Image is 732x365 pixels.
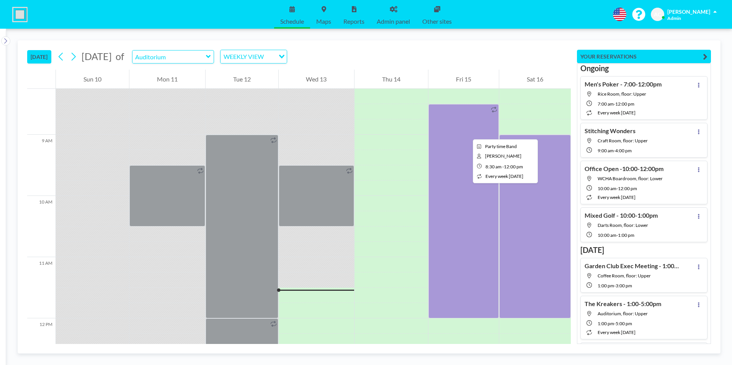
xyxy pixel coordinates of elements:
[598,273,651,279] span: Coffee Room, floor: Upper
[614,321,616,326] span: -
[27,257,56,318] div: 11 AM
[129,70,205,89] div: Mon 11
[27,50,51,64] button: [DATE]
[615,101,634,107] span: 12:00 PM
[585,80,662,88] h4: Men's Poker - 7:00-12:00pm
[598,110,636,116] span: every week [DATE]
[598,222,648,228] span: Darts Room, floor: Lower
[316,18,331,24] span: Maps
[598,186,616,191] span: 10:00 AM
[132,51,206,63] input: Auditorium
[618,186,637,191] span: 12:00 PM
[266,52,274,62] input: Search for option
[580,245,707,255] h3: [DATE]
[499,70,571,89] div: Sat 16
[280,18,304,24] span: Schedule
[27,196,56,257] div: 10 AM
[618,232,634,238] span: 1:00 PM
[598,329,636,335] span: every week [DATE]
[585,127,636,135] h4: Stitching Wonders
[667,8,710,15] span: [PERSON_NAME]
[82,51,112,62] span: [DATE]
[598,176,663,181] span: WCHA Boardroom, floor: Lower
[428,70,499,89] div: Fri 15
[355,70,428,89] div: Thu 14
[616,186,618,191] span: -
[598,148,614,153] span: 9:00 AM
[502,164,504,169] span: -
[654,11,661,18] span: AC
[279,70,355,89] div: Wed 13
[343,18,364,24] span: Reports
[598,232,616,238] span: 10:00 AM
[222,52,265,62] span: WEEKLY VIEW
[598,101,614,107] span: 7:00 AM
[585,212,658,219] h4: Mixed Golf - 10:00-1:00pm
[598,283,614,288] span: 1:00 PM
[585,262,680,270] h4: Garden Club Exec Meeting - 1:00-3:00pm
[585,300,661,308] h4: The Kreakers - 1:00-5:00pm
[56,70,129,89] div: Sun 10
[667,15,681,21] span: Admin
[504,164,523,169] span: 12:00 PM
[221,50,287,63] div: Search for option
[616,232,618,238] span: -
[585,165,663,173] h4: Office Open -10:00-12:00pm
[614,283,616,288] span: -
[614,148,615,153] span: -
[206,70,278,89] div: Tue 12
[27,73,56,135] div: 8 AM
[598,91,646,97] span: Rice Room, floor: Upper
[485,164,502,169] span: 8:30 AM
[12,7,28,22] img: organization-logo
[422,18,452,24] span: Other sites
[598,321,614,326] span: 1:00 PM
[580,64,707,73] h3: Ongoing
[598,311,648,316] span: Auditorium, floor: Upper
[485,143,517,149] span: Party time Band
[598,138,648,143] span: Craft Room, floor: Upper
[485,173,523,179] span: every week [DATE]
[598,194,636,200] span: every week [DATE]
[116,51,124,62] span: of
[485,153,521,159] span: Andrea Cottle
[616,321,632,326] span: 5:00 PM
[614,101,615,107] span: -
[616,283,632,288] span: 3:00 PM
[27,135,56,196] div: 9 AM
[377,18,410,24] span: Admin panel
[615,148,632,153] span: 4:00 PM
[577,50,711,63] button: YOUR RESERVATIONS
